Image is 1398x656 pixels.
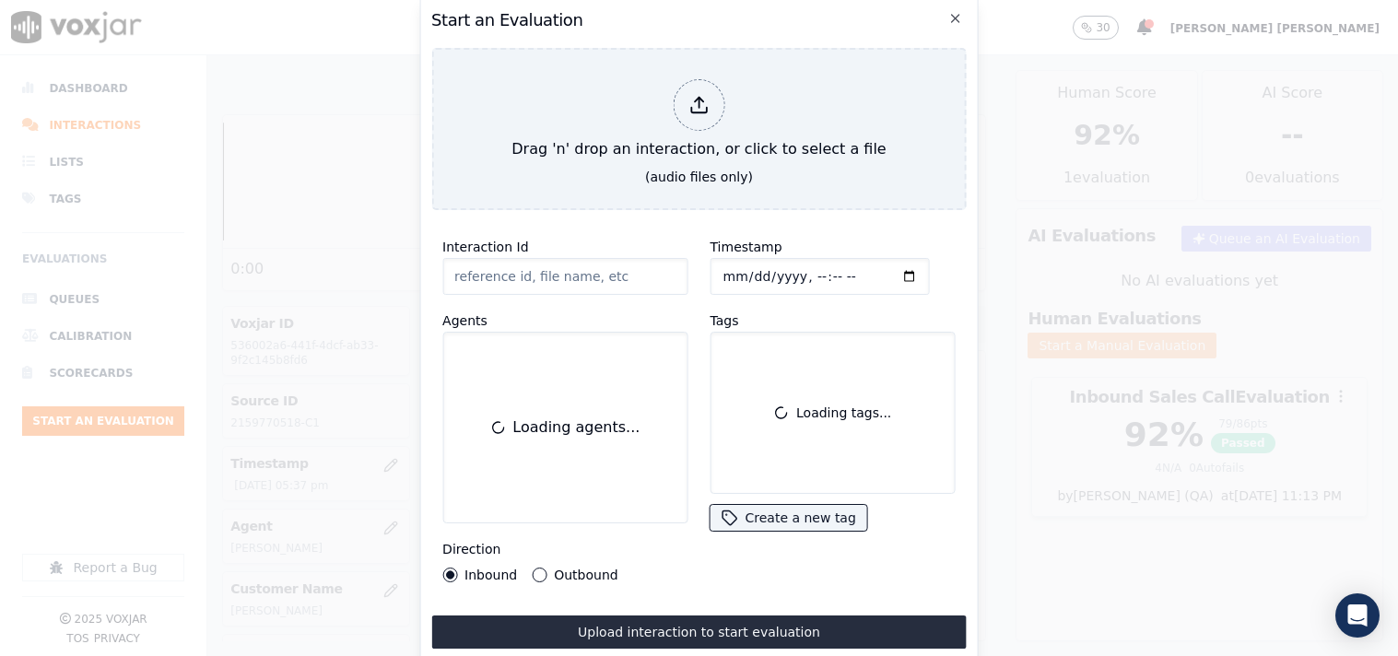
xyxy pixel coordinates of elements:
label: Inbound [464,568,517,581]
button: Upload interaction to start evaluation [431,615,967,649]
div: Loading agents... [454,344,676,511]
div: Loading tags... [718,340,946,486]
div: Open Intercom Messenger [1335,593,1380,638]
label: Interaction Id [442,240,528,254]
div: (audio files only) [645,168,753,186]
div: Drag 'n' drop an interaction, or click to select a file [504,72,893,168]
button: Drag 'n' drop an interaction, or click to select a file (audio files only) [431,48,967,210]
label: Direction [442,542,500,556]
label: Tags [710,313,738,328]
h2: Start an Evaluation [431,7,967,33]
input: reference id, file name, etc [442,258,687,295]
label: Timestamp [710,240,781,254]
label: Outbound [554,568,617,581]
button: Create a new tag [710,505,866,531]
label: Agents [442,313,488,328]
